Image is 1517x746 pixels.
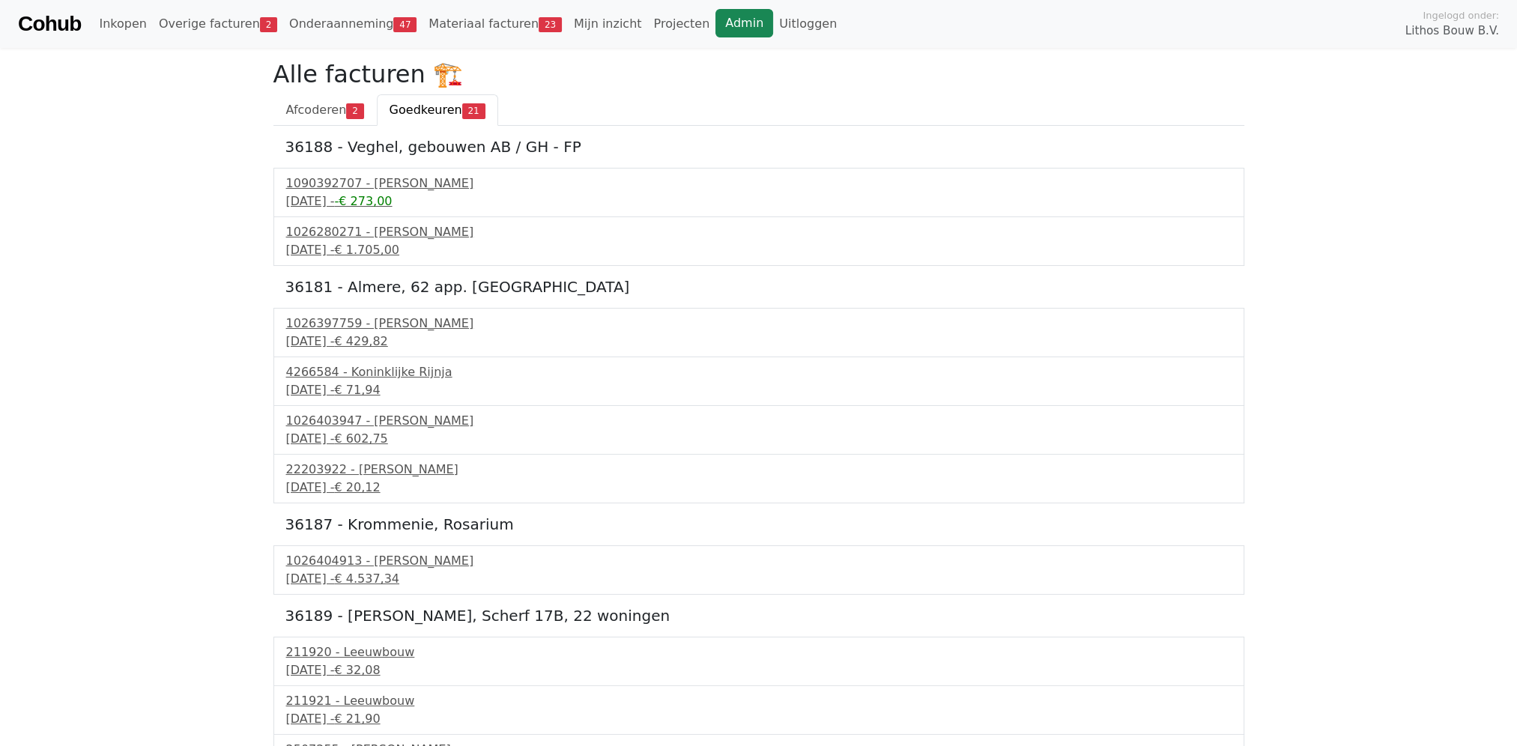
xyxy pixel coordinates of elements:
[334,712,380,726] span: € 21,90
[286,643,1232,661] div: 211920 - Leeuwbouw
[286,479,1232,497] div: [DATE] -
[286,175,1232,210] a: 1090392707 - [PERSON_NAME][DATE] --€ 273,00
[346,103,363,118] span: 2
[1405,22,1499,40] span: Lithos Bouw B.V.
[286,692,1232,728] a: 211921 - Leeuwbouw[DATE] -€ 21,90
[285,607,1232,625] h5: 36189 - [PERSON_NAME], Scherf 17B, 22 woningen
[286,241,1232,259] div: [DATE] -
[285,138,1232,156] h5: 36188 - Veghel, gebouwen AB / GH - FP
[273,94,377,126] a: Afcoderen2
[286,412,1232,430] div: 1026403947 - [PERSON_NAME]
[286,710,1232,728] div: [DATE] -
[286,363,1232,399] a: 4266584 - Koninklijke Rijnja[DATE] -€ 71,94
[286,412,1232,448] a: 1026403947 - [PERSON_NAME][DATE] -€ 602,75
[334,334,387,348] span: € 429,82
[286,363,1232,381] div: 4266584 - Koninklijke Rijnja
[773,9,843,39] a: Uitloggen
[286,315,1232,333] div: 1026397759 - [PERSON_NAME]
[286,552,1232,588] a: 1026404913 - [PERSON_NAME][DATE] -€ 4.537,34
[423,9,568,39] a: Materiaal facturen23
[286,692,1232,710] div: 211921 - Leeuwbouw
[647,9,715,39] a: Projecten
[334,480,380,494] span: € 20,12
[334,663,380,677] span: € 32,08
[334,431,387,446] span: € 602,75
[334,243,399,257] span: € 1.705,00
[539,17,562,32] span: 23
[285,515,1232,533] h5: 36187 - Krommenie, Rosarium
[286,570,1232,588] div: [DATE] -
[286,333,1232,351] div: [DATE] -
[286,192,1232,210] div: [DATE] -
[390,103,462,117] span: Goedkeuren
[273,60,1244,88] h2: Alle facturen 🏗️
[334,383,380,397] span: € 71,94
[153,9,283,39] a: Overige facturen2
[18,6,81,42] a: Cohub
[286,552,1232,570] div: 1026404913 - [PERSON_NAME]
[286,661,1232,679] div: [DATE] -
[377,94,498,126] a: Goedkeuren21
[93,9,152,39] a: Inkopen
[393,17,417,32] span: 47
[334,571,399,586] span: € 4.537,34
[286,643,1232,679] a: 211920 - Leeuwbouw[DATE] -€ 32,08
[286,103,347,117] span: Afcoderen
[1423,8,1499,22] span: Ingelogd onder:
[715,9,773,37] a: Admin
[286,430,1232,448] div: [DATE] -
[260,17,277,32] span: 2
[285,278,1232,296] h5: 36181 - Almere, 62 app. [GEOGRAPHIC_DATA]
[334,194,392,208] span: -€ 273,00
[283,9,423,39] a: Onderaanneming47
[462,103,485,118] span: 21
[286,223,1232,241] div: 1026280271 - [PERSON_NAME]
[286,461,1232,479] div: 22203922 - [PERSON_NAME]
[568,9,648,39] a: Mijn inzicht
[286,175,1232,192] div: 1090392707 - [PERSON_NAME]
[286,315,1232,351] a: 1026397759 - [PERSON_NAME][DATE] -€ 429,82
[286,223,1232,259] a: 1026280271 - [PERSON_NAME][DATE] -€ 1.705,00
[286,461,1232,497] a: 22203922 - [PERSON_NAME][DATE] -€ 20,12
[286,381,1232,399] div: [DATE] -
